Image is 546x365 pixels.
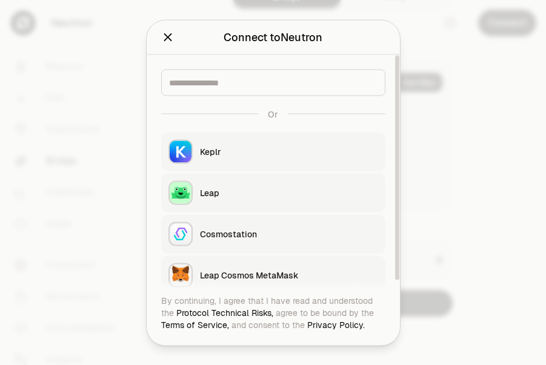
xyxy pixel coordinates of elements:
a: Protocol Technical Risks, [176,307,273,318]
a: Terms of Service, [161,319,229,330]
img: Keplr [170,140,191,162]
a: Privacy Policy. [307,319,365,330]
div: Leap [200,186,378,199]
div: Cosmostation [200,228,378,240]
div: Leap Cosmos MetaMask [200,269,378,281]
button: CosmostationCosmostation [161,214,385,253]
button: KeplrKeplr [161,132,385,171]
img: Leap Cosmos MetaMask [170,264,191,286]
div: Or [268,108,278,120]
div: Keplr [200,145,378,157]
img: Leap [170,182,191,203]
button: Leap Cosmos MetaMaskLeap Cosmos MetaMask [161,255,385,294]
div: Connect to Neutron [224,28,322,45]
img: Cosmostation [170,223,191,245]
button: LeapLeap [161,173,385,212]
button: Close [161,28,175,45]
div: By continuing, I agree that I have read and understood the agree to be bound by the and consent t... [161,294,385,330]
